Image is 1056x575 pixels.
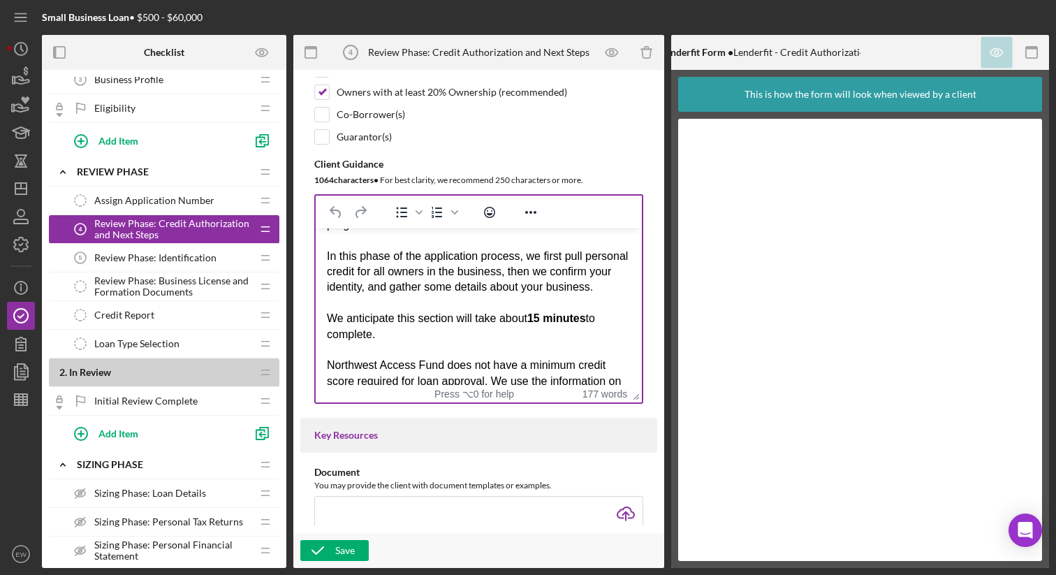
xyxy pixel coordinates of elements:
button: Undo [324,203,348,222]
div: Key Resources [314,430,643,441]
div: Lenderfit - Credit Authorization [661,47,871,58]
div: Press the Up and Down arrow keys to resize the editor. [627,385,642,402]
span: Sizing Phase: Personal Tax Returns [94,516,243,527]
span: Sizing Phase: Loan Details [94,488,206,499]
div: Open Intercom Messenger [1009,514,1042,547]
b: 1064 character s • [314,175,379,185]
span: 2 . [59,366,67,378]
button: Emojis [478,203,501,222]
button: Redo [349,203,372,222]
button: EW [7,540,35,568]
button: Add Item [63,126,244,154]
span: In Review [69,366,111,378]
div: REVIEW PHASE [77,166,251,177]
span: Review Phase: Identification [94,252,217,263]
span: Initial Review Complete [94,395,198,407]
div: Add Item [98,127,138,154]
span: Loan Type Selection [94,338,179,349]
text: EW [15,551,27,558]
tspan: 4 [349,48,353,57]
div: Guarantor(s) [337,131,392,143]
span: Credit Report [94,310,154,321]
span: Review Phase: Credit Authorization and Next Steps [94,218,251,240]
b: Small Business Loan [42,11,129,23]
div: Add Item [98,420,138,446]
span: Sizing Phase: Personal Financial Statement [94,539,251,562]
button: Save [300,540,369,561]
button: Reveal or hide additional toolbar items [519,203,543,222]
iframe: Rich Text Area [316,228,642,385]
span: Review Phase: Business License and Formation Documents [94,275,251,298]
div: You may provide the client with document templates or examples. [314,479,643,493]
button: 177 words [582,388,628,400]
tspan: 3 [79,76,82,83]
span: Business Profile [94,74,163,85]
div: Bullet list [390,203,425,222]
div: Client Guidance [314,159,643,170]
div: • $500 - $60,000 [42,12,203,23]
div: Co-Borrower(s) [337,109,405,120]
div: For best clarity, we recommend 250 characters or more. [314,173,643,187]
iframe: Lenderfit form [692,133,1029,547]
b: Checklist [144,47,184,58]
tspan: 5 [79,254,82,261]
button: Preview as [247,37,278,68]
div: Press ⌥0 for help [423,388,525,400]
span: Assign Application Number [94,195,214,206]
div: Numbered list [425,203,460,222]
div: Save [335,540,355,561]
button: Add Item [63,419,244,447]
div: Owners with at least 20% Ownership (recommended) [337,87,567,98]
div: Northwest Access Fund does not have a minimum credit score required for loan approval. We use the... [11,129,315,192]
b: Lenderfit Form • [661,46,733,58]
div: This is how the form will look when viewed by a client [745,77,976,112]
tspan: 4 [79,226,82,233]
div: Document [314,467,643,478]
div: Review Phase: Credit Authorization and Next Steps [368,47,589,58]
div: Sizing Phase [77,459,251,470]
span: Eligibility [94,103,135,114]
